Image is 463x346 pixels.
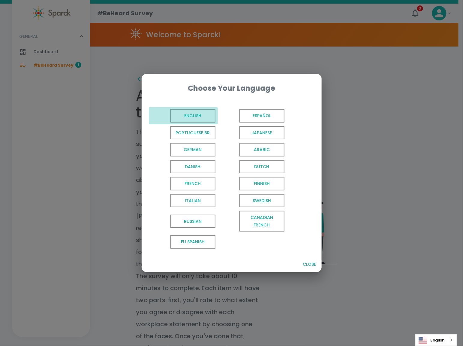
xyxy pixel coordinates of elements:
button: French [149,175,218,192]
button: Finnish [218,175,287,192]
button: Arabic [218,141,287,158]
span: French [170,177,215,190]
button: Japanese [218,124,287,141]
span: Japanese [239,126,284,140]
button: Dutch [218,158,287,175]
aside: Language selected: English [415,334,457,346]
button: Close [300,259,319,270]
span: Finnish [239,177,284,190]
span: Danish [170,160,215,174]
button: Portuguese BR [149,124,218,141]
button: English [149,107,218,124]
button: Canadian French [218,209,287,233]
div: Language [415,334,457,346]
button: Danish [149,158,218,175]
button: Italian [149,192,218,209]
a: English [416,335,457,346]
span: Italian [170,194,215,208]
span: Portuguese BR [170,126,215,140]
span: Español [239,109,284,123]
span: Swedish [239,194,284,208]
button: Swedish [218,192,287,209]
span: English [170,109,215,123]
span: EU Spanish [170,235,215,249]
button: EU Spanish [149,233,218,250]
button: Russian [149,209,218,233]
span: German [170,143,215,156]
div: Choose Your Language [151,83,312,93]
span: Arabic [239,143,284,156]
button: German [149,141,218,158]
span: Canadian French [239,211,284,232]
span: Dutch [239,160,284,174]
span: Russian [170,215,215,228]
button: Español [218,107,287,124]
